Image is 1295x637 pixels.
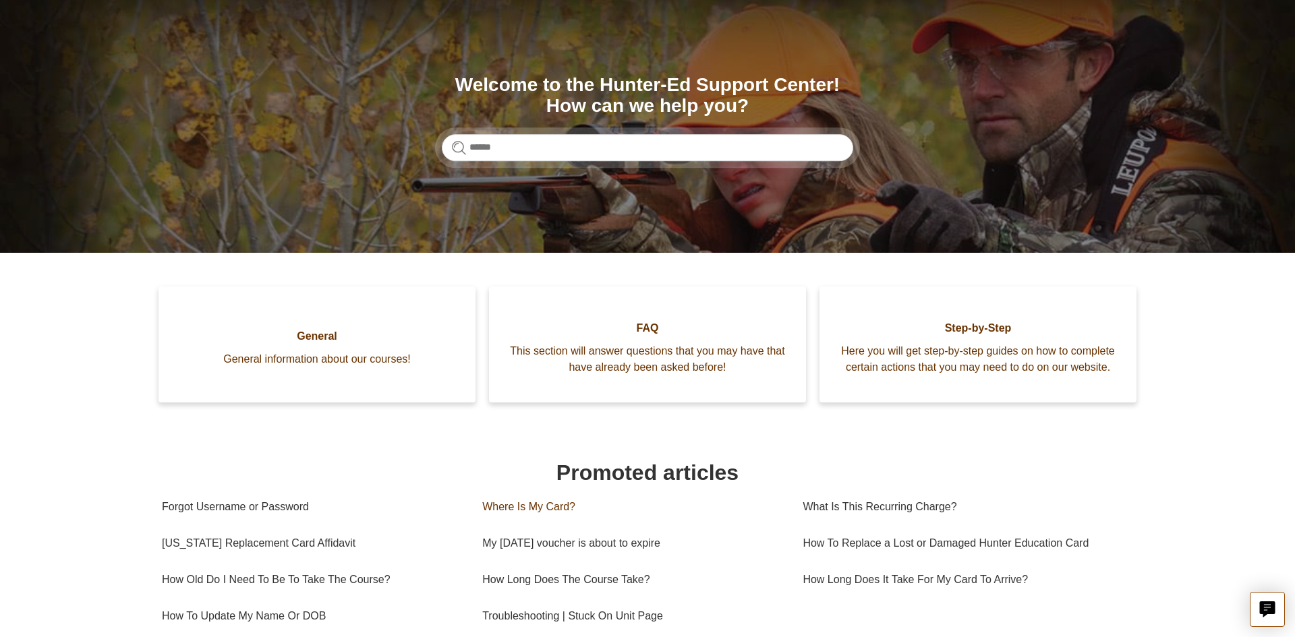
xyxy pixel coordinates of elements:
[179,351,455,367] span: General information about our courses!
[159,286,476,402] a: General General information about our courses!
[489,286,806,402] a: FAQ This section will answer questions that you may have that have already been asked before!
[162,562,462,598] a: How Old Do I Need To Be To Take The Course?
[482,489,782,525] a: Where Is My Card?
[803,525,1123,562] a: How To Replace a Lost or Damaged Hunter Education Card
[482,525,782,562] a: My [DATE] voucher is about to expire
[482,562,782,598] a: How Long Does The Course Take?
[162,489,462,525] a: Forgot Username or Password
[442,75,853,117] h1: Welcome to the Hunter-Ed Support Center! How can we help you?
[819,286,1136,402] a: Step-by-Step Here you will get step-by-step guides on how to complete certain actions that you ma...
[509,343,786,375] span: This section will answer questions that you may have that have already been asked before!
[509,320,786,336] span: FAQ
[162,598,462,634] a: How To Update My Name Or DOB
[840,320,1116,336] span: Step-by-Step
[1250,592,1285,627] button: Live chat
[803,562,1123,598] a: How Long Does It Take For My Card To Arrive?
[482,598,782,634] a: Troubleshooting | Stuck On Unit Page
[162,456,1133,489] h1: Promoted articles
[840,343,1116,375] span: Here you will get step-by-step guides on how to complete certain actions that you may need to do ...
[179,328,455,344] span: General
[442,134,853,161] input: Search
[803,489,1123,525] a: What Is This Recurring Charge?
[162,525,462,562] a: [US_STATE] Replacement Card Affidavit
